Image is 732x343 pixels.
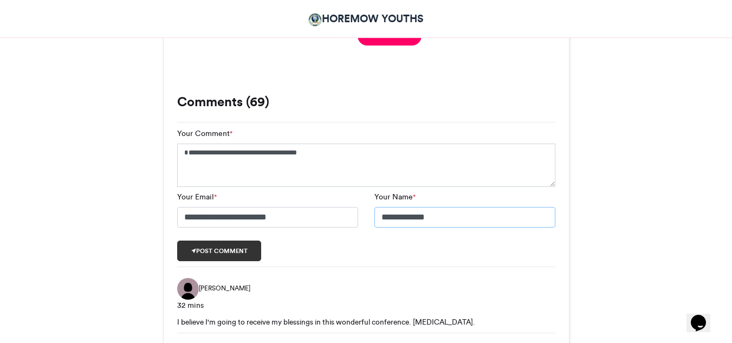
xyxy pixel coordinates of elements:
[177,191,217,203] label: Your Email
[177,316,555,327] div: I believe I'm going to receive my blessings in this wonderful conference. [MEDICAL_DATA].
[177,278,199,300] img: Mary
[374,191,416,203] label: Your Name
[308,13,322,27] img: HOREMOW Youths
[177,128,232,139] label: Your Comment
[177,95,555,108] h3: Comments (69)
[177,300,555,311] div: 32 mins
[199,283,250,293] span: [PERSON_NAME]
[686,300,721,332] iframe: chat widget
[308,11,424,27] a: HOREMOW YOUTHS
[177,241,262,261] button: Post comment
